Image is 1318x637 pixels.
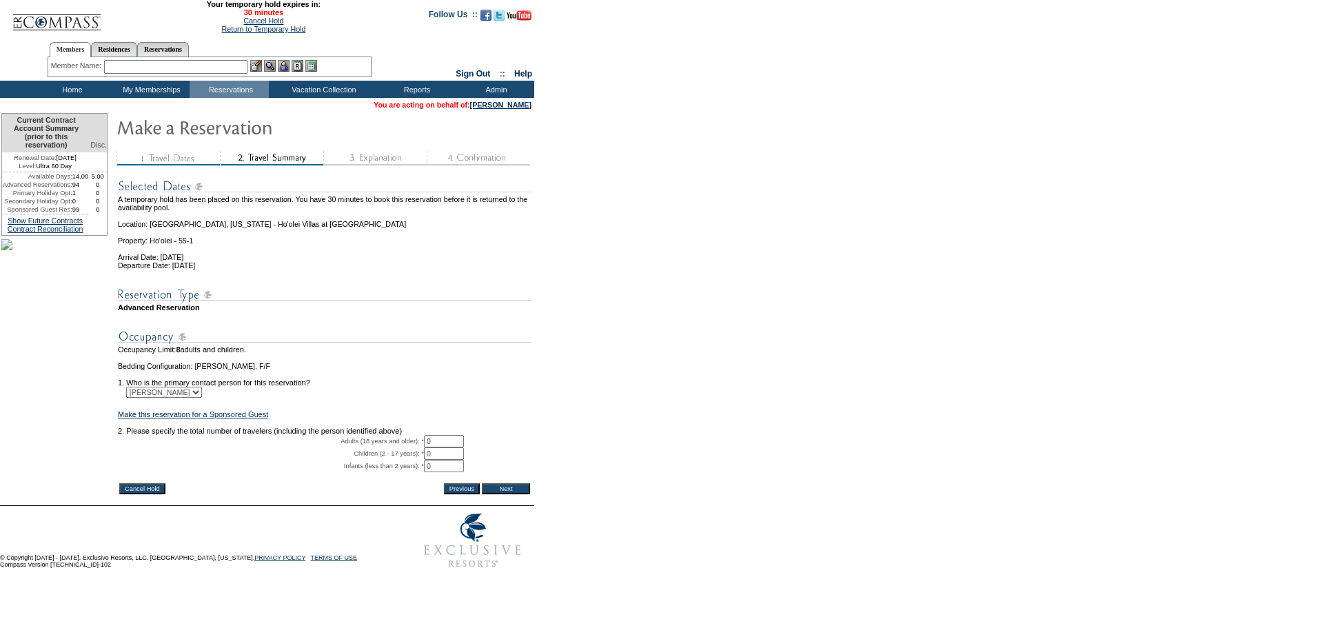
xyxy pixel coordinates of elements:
td: Ultra 60 Day [2,162,88,172]
td: Vacation Collection [269,81,376,98]
span: You are acting on behalf of: [374,101,531,109]
td: Arrival Date: [DATE] [118,245,531,261]
span: :: [500,69,505,79]
td: Reservations [190,81,269,98]
td: 0 [88,205,107,214]
td: Adults (18 years and older): * [118,435,424,447]
img: subTtlOccupancy.gif [118,328,531,345]
td: Admin [455,81,534,98]
img: subTtlResType.gif [118,286,531,303]
img: subTtlSelectedDates.gif [118,178,531,195]
td: Available Days: [2,172,72,181]
img: step3_state1.gif [323,151,427,165]
td: Advanced Reservation [118,303,531,312]
img: Exclusive Resorts [411,506,534,575]
td: 94 [72,181,89,189]
td: A temporary hold has been placed on this reservation. You have 30 minutes to book this reservatio... [118,195,531,212]
a: Show Future Contracts [8,216,83,225]
td: 0 [88,189,107,197]
a: Residences [91,42,137,57]
td: Current Contract Account Summary (prior to this reservation) [2,114,88,152]
img: b_calculator.gif [305,60,317,72]
a: [PERSON_NAME] [470,101,531,109]
img: Compass Home [12,3,101,31]
img: Become our fan on Facebook [480,10,491,21]
div: Member Name: [51,60,104,72]
td: My Memberships [110,81,190,98]
a: Become our fan on Facebook [480,14,491,22]
img: View [264,60,276,72]
td: Follow Us :: [429,8,478,25]
td: Occupancy Limit: adults and children. [118,345,531,354]
a: Follow us on Twitter [494,14,505,22]
input: Cancel Hold [119,483,165,494]
td: 0 [88,197,107,205]
img: Impersonate [278,60,290,72]
a: Subscribe to our YouTube Channel [507,14,531,22]
td: 0 [88,181,107,189]
a: Help [514,69,532,79]
img: step4_state1.gif [427,151,530,165]
span: Disc. [90,141,107,149]
img: palms_sidebar.jpg [1,239,12,250]
a: Contract Reconciliation [8,225,83,233]
a: Return to Temporary Hold [222,25,306,33]
a: Sign Out [456,69,490,79]
input: Next [482,483,530,494]
img: Subscribe to our YouTube Channel [507,10,531,21]
a: Make this reservation for a Sponsored Guest [118,410,268,418]
td: Reports [376,81,455,98]
span: 8 [176,345,180,354]
td: 0 [72,197,89,205]
img: step1_state3.gif [116,151,220,165]
span: 30 minutes [108,8,418,17]
td: Property: Ho'olei - 55-1 [118,228,531,245]
img: Follow us on Twitter [494,10,505,21]
img: Make Reservation [116,113,392,141]
a: TERMS OF USE [311,554,358,561]
a: PRIVACY POLICY [254,554,305,561]
td: Primary Holiday Opt: [2,189,72,197]
a: Cancel Hold [243,17,283,25]
td: Infants (less than 2 years): * [118,460,424,472]
td: [DATE] [2,152,88,162]
span: Level: [19,162,36,170]
td: 1 [72,189,89,197]
td: 2. Please specify the total number of travelers (including the person identified above) [118,427,531,435]
a: Members [50,42,92,57]
td: Advanced Reservations: [2,181,72,189]
img: Reservations [292,60,303,72]
img: step2_state2.gif [220,151,323,165]
td: 5.00 [88,172,107,181]
td: Location: [GEOGRAPHIC_DATA], [US_STATE] - Ho'olei Villas at [GEOGRAPHIC_DATA] [118,212,531,228]
a: Reservations [137,42,189,57]
td: Home [31,81,110,98]
td: Secondary Holiday Opt: [2,197,72,205]
td: Sponsored Guest Res: [2,205,72,214]
td: 14.00 [72,172,89,181]
img: b_edit.gif [250,60,262,72]
td: 99 [72,205,89,214]
td: Departure Date: [DATE] [118,261,531,270]
td: Bedding Configuration: [PERSON_NAME], F/F [118,362,531,370]
input: Previous [444,483,480,494]
td: 1. Who is the primary contact person for this reservation? [118,370,531,387]
td: Children (2 - 17 years): * [118,447,424,460]
span: Renewal Date: [14,154,56,162]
